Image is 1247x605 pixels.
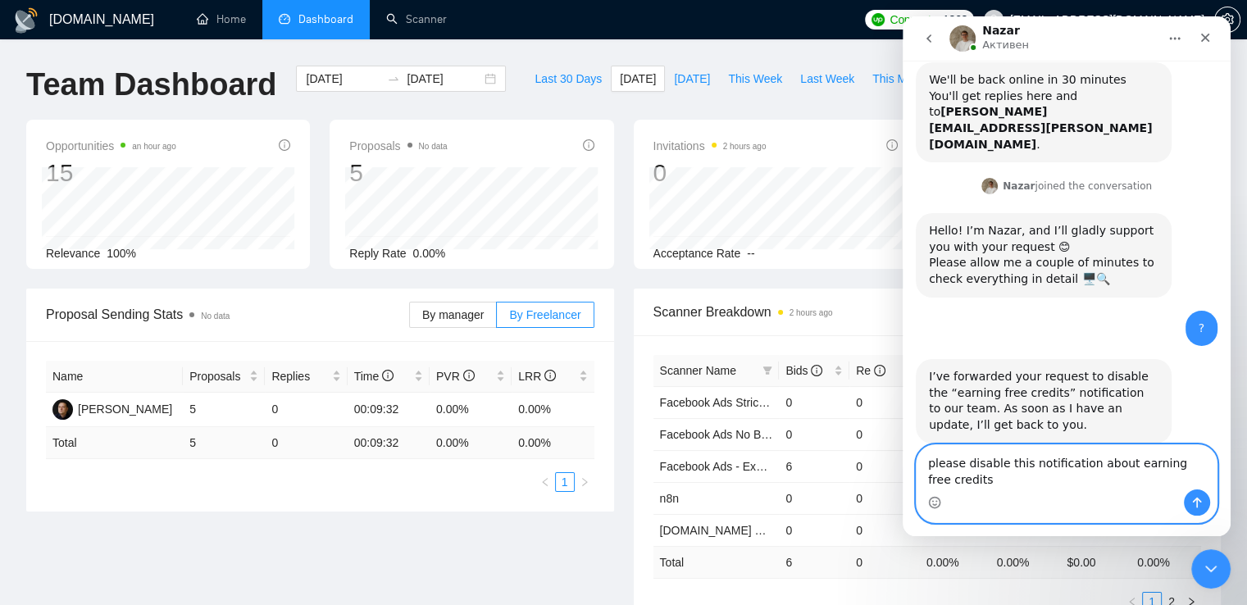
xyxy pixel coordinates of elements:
a: [DOMAIN_NAME] & other tools - [PERSON_NAME] [660,524,924,537]
button: Отправить сообщение… [281,473,307,499]
span: Scanner Name [660,364,736,377]
a: searchScanner [386,12,447,26]
td: 0 [779,482,849,514]
span: filter [759,358,776,383]
div: [PERSON_NAME] [78,400,172,418]
span: Reply Rate [349,247,406,260]
span: -- [747,247,754,260]
span: LRR [518,370,556,383]
span: Acceptance Rate [653,247,741,260]
span: filter [762,366,772,375]
span: Last Week [800,70,854,88]
span: to [387,72,400,85]
iframe: Intercom live chat [1191,549,1231,589]
td: 0.00 % [990,546,1061,578]
span: user [988,14,999,25]
td: 6 [779,546,849,578]
td: 0 [849,546,920,578]
td: 0 [849,386,920,418]
span: This Week [728,70,782,88]
iframe: Intercom live chat [903,16,1231,536]
div: Nazar говорит… [13,343,315,462]
span: Last 30 Days [535,70,602,88]
span: Dashboard [298,12,353,26]
button: left [535,472,555,492]
div: Hello! I’m Nazar, and I’ll gladly support you with your request 😊 [26,207,256,239]
b: Nazar [100,164,132,175]
span: setting [1215,13,1240,26]
span: No data [201,312,230,321]
button: right [575,472,594,492]
div: Please allow me a couple of minutes to check everything in detail 🖥️🔍 [26,239,256,271]
span: Bids [785,364,822,377]
th: Replies [265,361,347,393]
td: 0 [779,514,849,546]
a: Facebook Ads - Exact Phrasing [660,460,820,473]
span: info-circle [874,365,885,376]
td: 0 [265,393,347,427]
div: AI Assistant from GigRadar 📡 говорит… [13,46,315,159]
span: 0.00% [413,247,446,260]
td: 0.00 % [512,427,594,459]
a: Facebook Ads No Budget [660,428,790,441]
button: setting [1214,7,1240,33]
td: 0 [265,427,347,459]
div: I’ve forwarded your request to disable the “earning free credits” notification to our team. As so... [13,343,269,426]
div: paul.martyniuk@99-minds.com говорит… [13,294,315,343]
span: right [580,477,589,487]
img: upwork-logo.png [872,13,885,26]
th: Proposals [183,361,265,393]
div: Hello! I’m Nazar, and I’ll gladly support you with your request 😊Please allow me a couple of minu... [13,197,269,280]
span: info-circle [811,365,822,376]
div: Nazar говорит… [13,159,315,197]
td: 00:09:32 [348,427,430,459]
span: info-circle [279,139,290,151]
button: This Week [719,66,791,92]
time: an hour ago [132,142,175,151]
a: n8n [660,492,679,505]
a: 1 [556,473,574,491]
a: homeHome [197,12,246,26]
div: joined the conversation [100,162,249,177]
button: Last Week [791,66,863,92]
span: left [540,477,550,487]
div: ? [283,294,315,330]
a: Facebook Ads Strict Budget [660,396,802,409]
div: 5 [349,157,447,189]
div: 15 [46,157,176,189]
td: 0.00 % [920,546,990,578]
td: 0 [849,418,920,450]
div: Nazar говорит… [13,197,315,293]
span: dashboard [279,13,290,25]
td: 0.00 % [430,427,512,459]
span: [DATE] [674,70,710,88]
span: Connects: [890,11,939,29]
span: info-circle [886,139,898,151]
div: We'll be back online in 30 minutesYou'll get replies here and to[PERSON_NAME][EMAIL_ADDRESS][PERS... [13,46,269,146]
li: 1 [555,472,575,492]
span: This Month [872,70,929,88]
li: Previous Page [535,472,555,492]
span: info-circle [382,370,394,381]
div: We'll be back online in 30 minutes You'll get replies here and to . [26,56,256,136]
span: PVR [436,370,475,383]
span: info-circle [463,370,475,381]
input: End date [407,70,481,88]
a: DS[PERSON_NAME] [52,402,172,415]
span: info-circle [544,370,556,381]
td: 00:09:32 [348,393,430,427]
th: Name [46,361,183,393]
td: 6 [779,450,849,482]
button: Last 30 Days [526,66,611,92]
button: Средство выбора эмодзи [25,480,39,493]
time: 2 hours ago [723,142,767,151]
span: No data [419,142,448,151]
img: logo [13,7,39,34]
span: Scanner Breakdown [653,302,1202,322]
img: Profile image for Nazar [79,161,95,178]
td: 0 [849,514,920,546]
span: Opportunities [46,136,176,156]
h1: Team Dashboard [26,66,276,104]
